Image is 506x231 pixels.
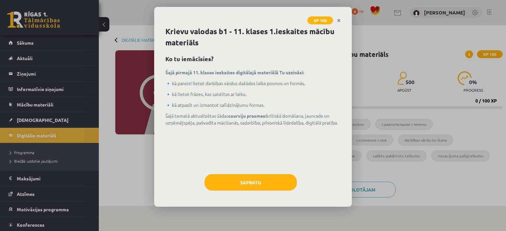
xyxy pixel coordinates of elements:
[165,91,341,98] p: 🔹 kā lietot frāzes, kas saistītas ar laiku.
[228,113,266,119] strong: caurviju prasmes:
[165,69,304,75] strong: Šajā pirmajā 11. klases ieskaites digitālajā materiālā Tu uzzināsi:
[333,14,345,27] a: Close
[165,26,341,48] h1: Krievu valodas b1 - 11. klases 1.ieskaites mācību materiāls
[165,102,341,108] p: 🔹 kā atpazīt un izmantot salīdzinājumu formas.
[165,112,341,126] p: Šajā tematā aktualizētas šādas kritiskā domāšana, jaunrade un uzņēmējspēja, pašvadīta mācīšanās, ...
[165,80,341,87] p: 🔹 kā pareizi lietot darbības vārdus dažādos laika posmos un formās.
[165,54,341,63] h2: Ko tu iemācīsies?
[205,174,297,191] button: Sapratu
[307,16,333,24] span: XP 100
